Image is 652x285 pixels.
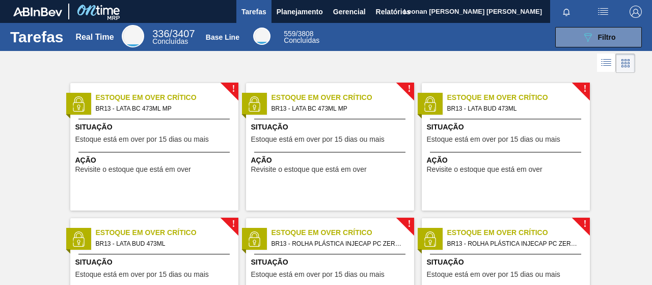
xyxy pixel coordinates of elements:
span: Situação [75,257,236,268]
span: Revisite o estoque que está em over [427,166,542,173]
span: Estoque em Over Crítico [447,227,590,238]
span: Filtro [598,33,616,41]
span: ! [583,220,586,228]
img: status [422,96,438,112]
span: 559 [284,30,295,38]
span: BR13 - LATA BUD 473ML [96,238,230,249]
span: Situação [427,122,587,133]
span: ! [407,85,411,93]
button: Filtro [555,27,642,47]
span: ! [232,220,235,228]
span: Estoque em Over Crítico [271,92,414,103]
span: Estoque está em over por 15 dias ou mais [427,271,560,278]
span: Situação [251,257,412,268]
span: Revisite o estoque que está em over [251,166,367,173]
span: Ação [427,155,587,166]
img: status [422,231,438,247]
span: Estoque em Over Crítico [447,92,590,103]
span: Gerencial [333,6,366,18]
span: / 3808 [284,30,313,38]
div: Visão em Cards [616,54,635,73]
span: Estoque está em over por 15 dias ou mais [251,271,385,278]
span: ! [407,220,411,228]
span: Relatórios [376,6,411,18]
span: Situação [75,122,236,133]
span: Estoque em Over Crítico [96,227,238,238]
span: Estoque em Over Crítico [96,92,238,103]
span: Planejamento [277,6,323,18]
span: BR13 - ROLHA PLÁSTICA INJECAP PC ZERO SHORT [447,238,582,249]
img: status [247,231,262,247]
span: Concluídas [152,37,188,45]
span: Situação [427,257,587,268]
span: Tarefas [241,6,266,18]
span: BR13 - ROLHA PLÁSTICA INJECAP PC ZERO SHORT [271,238,406,249]
span: BR13 - LATA BUD 473ML [447,103,582,114]
img: TNhmsLtSVTkK8tSr43FrP2fwEKptu5GPRR3wAAAABJRU5ErkJggg== [13,7,62,16]
span: Revisite o estoque que está em over [75,166,191,173]
img: Logout [630,6,642,18]
span: Estoque está em over por 15 dias ou mais [427,136,560,143]
img: status [71,96,86,112]
div: Base Line [253,28,270,45]
button: Notificações [550,5,583,19]
span: Estoque está em over por 15 dias ou mais [251,136,385,143]
div: Base Line [206,33,239,41]
div: Visão em Lista [597,54,616,73]
img: status [71,231,86,247]
span: 336 [152,28,169,39]
span: BR13 - LATA BC 473ML MP [96,103,230,114]
span: Estoque está em over por 15 dias ou mais [75,271,209,278]
h1: Tarefas [10,31,64,43]
span: Estoque em Over Crítico [271,227,414,238]
span: Ação [251,155,412,166]
span: Estoque está em over por 15 dias ou mais [75,136,209,143]
span: ! [583,85,586,93]
span: Situação [251,122,412,133]
span: Concluídas [284,36,319,44]
img: status [247,96,262,112]
div: Base Line [284,31,319,44]
div: Real Time [75,33,114,42]
div: Real Time [122,25,144,47]
span: ! [232,85,235,93]
span: BR13 - LATA BC 473ML MP [271,103,406,114]
span: Ação [75,155,236,166]
div: Real Time [152,30,195,45]
span: / 3407 [152,28,195,39]
img: userActions [597,6,609,18]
